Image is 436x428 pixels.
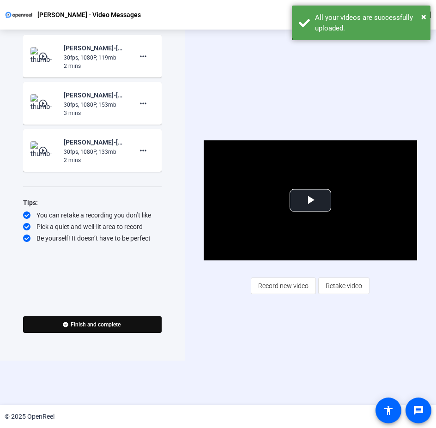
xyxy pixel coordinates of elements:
div: [PERSON_NAME]-[PERSON_NAME] - Video Messages-[PERSON_NAME] - Video Messages-1754933860828-webcam [64,90,126,101]
button: Finish and complete [23,316,162,333]
img: thumb-nail [30,94,58,113]
div: 3 mins [64,109,126,117]
div: Pick a quiet and well-lit area to record [23,222,162,231]
div: All your videos are successfully uploaded. [315,12,424,33]
mat-icon: play_circle_outline [38,99,49,108]
mat-icon: play_circle_outline [38,146,49,155]
span: × [421,11,426,22]
div: © 2025 OpenReel [5,412,54,422]
div: Tips: [23,197,162,208]
mat-icon: accessibility [383,405,394,416]
div: 30fps, 1080P, 133mb [64,148,126,156]
mat-icon: message [413,405,424,416]
span: Retake video [326,277,362,295]
p: [PERSON_NAME] - Video Messages [37,9,141,20]
img: thumb-nail [30,141,58,160]
div: 30fps, 1080P, 119mb [64,54,126,62]
mat-icon: play_circle_outline [38,52,49,61]
img: thumb-nail [30,47,58,66]
button: Close [421,10,426,24]
div: 2 mins [64,156,126,164]
mat-icon: more_horiz [138,51,149,62]
span: Record new video [258,277,309,295]
div: Be yourself! It doesn’t have to be perfect [23,234,162,243]
img: OpenReel logo [5,10,33,19]
div: 2 mins [64,62,126,70]
div: Video Player [204,140,417,260]
mat-icon: more_horiz [138,98,149,109]
div: 30fps, 1080P, 153mb [64,101,126,109]
div: [PERSON_NAME]-[PERSON_NAME] - Video Messages-[PERSON_NAME] - Video Messages-1756142283750-webcam [64,42,126,54]
button: Play Video [290,189,331,211]
div: [PERSON_NAME]-[PERSON_NAME] - Video Messages-[PERSON_NAME] - Video Messages-1754932348271-webcam [64,137,126,148]
span: Finish and complete [71,321,121,328]
button: Retake video [318,277,369,294]
div: You can retake a recording you don’t like [23,211,162,220]
mat-icon: more_horiz [138,145,149,156]
button: Record new video [251,277,316,294]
